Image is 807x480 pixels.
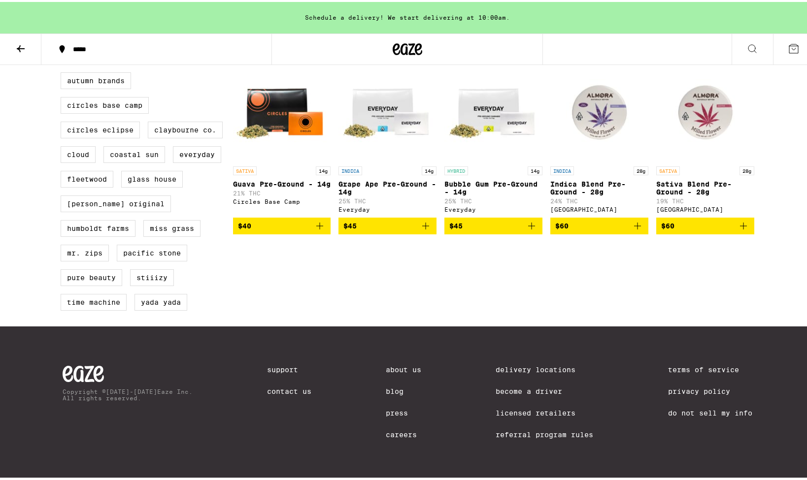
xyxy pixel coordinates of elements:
button: Add to bag [444,216,542,232]
p: 25% THC [444,196,542,202]
p: SATIVA [233,164,257,173]
a: Support [267,364,311,372]
a: Open page for Indica Blend Pre-Ground - 28g from Almora Farm [550,61,648,216]
div: Everyday [444,204,542,211]
p: Grape Ape Pre-Ground - 14g [338,178,437,194]
p: 14g [422,164,437,173]
img: Almora Farm - Indica Blend Pre-Ground - 28g [550,61,648,160]
label: [PERSON_NAME] Original [61,193,171,210]
p: Indica Blend Pre-Ground - 28g [550,178,648,194]
p: 14g [528,164,542,173]
a: About Us [386,364,421,372]
button: Add to bag [233,216,331,232]
a: Open page for Guava Pre-Ground - 14g from Circles Base Camp [233,61,331,216]
img: Everyday - Grape Ape Pre-Ground - 14g [338,61,437,160]
p: Sativa Blend Pre-Ground - 28g [656,178,754,194]
p: 14g [316,164,331,173]
span: Hi. Need any help? [6,7,71,15]
button: Add to bag [550,216,648,232]
span: $40 [238,220,251,228]
div: [GEOGRAPHIC_DATA] [656,204,754,211]
a: Open page for Sativa Blend Pre-Ground - 28g from Almora Farm [656,61,754,216]
p: 19% THC [656,196,754,202]
label: Humboldt Farms [61,218,135,235]
img: Everyday - Bubble Gum Pre-Ground - 14g [444,61,542,160]
label: STIIIZY [130,267,174,284]
label: Pure Beauty [61,267,122,284]
label: Claybourne Co. [148,120,223,136]
button: Add to bag [338,216,437,232]
p: HYBRID [444,164,468,173]
span: $60 [555,220,569,228]
p: INDICA [338,164,362,173]
p: 24% THC [550,196,648,202]
a: Open page for Bubble Gum Pre-Ground - 14g from Everyday [444,61,542,216]
label: Pacific Stone [117,243,187,259]
p: INDICA [550,164,574,173]
div: Everyday [338,204,437,211]
a: Licensed Retailers [496,407,593,415]
label: Autumn Brands [61,70,131,87]
a: Terms of Service [668,364,752,372]
label: Miss Grass [143,218,201,235]
label: Fleetwood [61,169,113,186]
label: Cloud [61,144,96,161]
p: Copyright © [DATE]-[DATE] Eaze Inc. All rights reserved. [63,386,193,399]
label: Glass House [121,169,183,186]
label: Circles Eclipse [61,120,140,136]
a: Careers [386,429,421,437]
span: $60 [661,220,674,228]
p: SATIVA [656,164,680,173]
p: 25% THC [338,196,437,202]
a: Open page for Grape Ape Pre-Ground - 14g from Everyday [338,61,437,216]
a: Do Not Sell My Info [668,407,752,415]
p: 28g [634,164,648,173]
label: Circles Base Camp [61,95,149,112]
label: Coastal Sun [103,144,165,161]
label: Mr. Zips [61,243,109,259]
button: Add to bag [656,216,754,232]
label: Everyday [173,144,221,161]
a: Blog [386,385,421,393]
p: Bubble Gum Pre-Ground - 14g [444,178,542,194]
label: Yada Yada [134,292,187,309]
span: $45 [449,220,463,228]
div: [GEOGRAPHIC_DATA] [550,204,648,211]
span: $45 [343,220,357,228]
p: 21% THC [233,188,331,194]
label: Time Machine [61,292,127,309]
div: Circles Base Camp [233,196,331,203]
a: Press [386,407,421,415]
a: Delivery Locations [496,364,593,372]
p: Guava Pre-Ground - 14g [233,178,331,186]
img: Circles Base Camp - Guava Pre-Ground - 14g [233,61,331,160]
a: Referral Program Rules [496,429,593,437]
a: Contact Us [267,385,311,393]
img: Almora Farm - Sativa Blend Pre-Ground - 28g [656,61,754,160]
p: 28g [740,164,754,173]
a: Become a Driver [496,385,593,393]
a: Privacy Policy [668,385,752,393]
